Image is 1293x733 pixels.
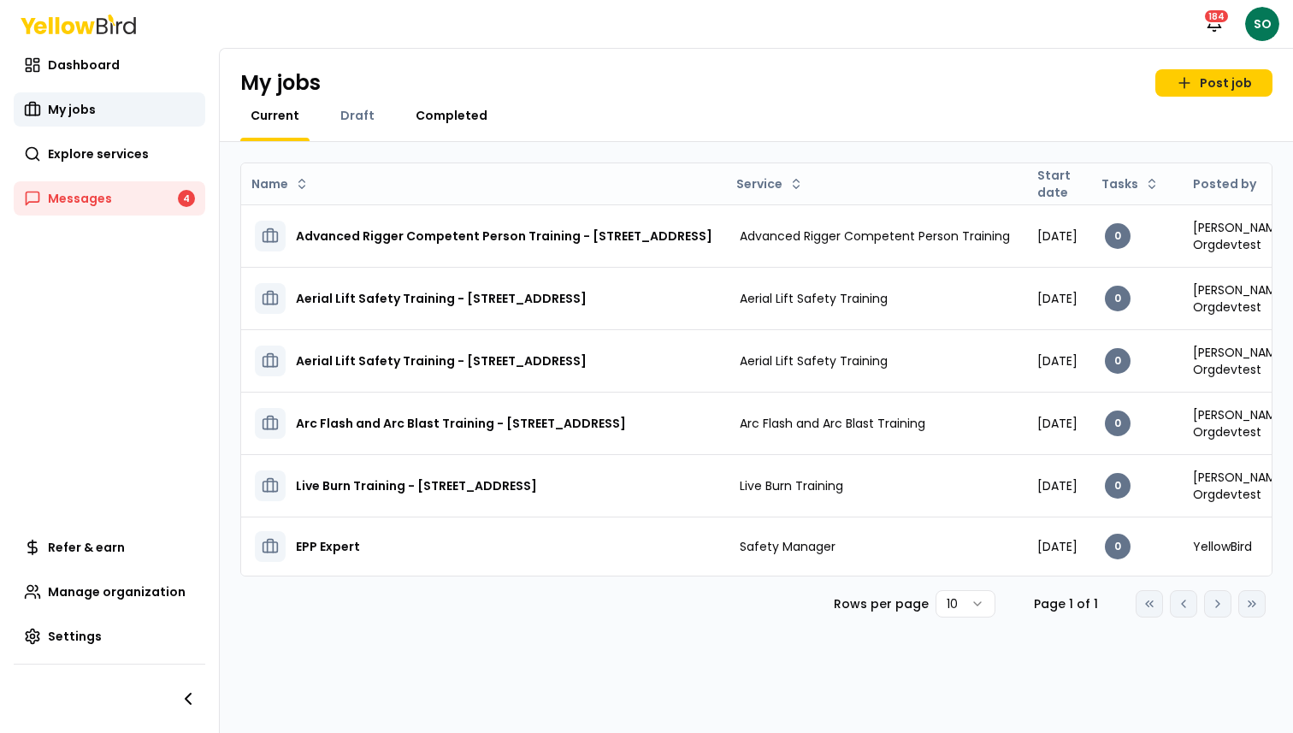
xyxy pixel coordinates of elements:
[48,56,120,74] span: Dashboard
[48,583,186,600] span: Manage organization
[1101,175,1138,192] span: Tasks
[1105,286,1131,311] div: 0
[14,619,205,653] a: Settings
[14,181,205,216] a: Messages4
[48,190,112,207] span: Messages
[14,137,205,171] a: Explore services
[1105,411,1131,436] div: 0
[740,477,843,494] span: Live Burn Training
[296,283,587,314] h3: Aerial Lift Safety Training - [STREET_ADDRESS]
[1037,477,1077,494] span: [DATE]
[740,290,888,307] span: Aerial Lift Safety Training
[240,107,310,124] a: Current
[740,352,888,369] span: Aerial Lift Safety Training
[834,595,929,612] p: Rows per page
[1105,534,1131,559] div: 0
[416,107,487,124] span: Completed
[1095,170,1166,198] button: Tasks
[14,530,205,565] a: Refer & earn
[14,575,205,609] a: Manage organization
[740,228,1010,245] span: Advanced Rigger Competent Person Training
[1197,7,1231,41] button: 184
[1245,7,1279,41] span: SO
[14,92,205,127] a: My jobs
[1105,223,1131,249] div: 0
[296,408,626,439] h3: Arc Flash and Arc Blast Training - [STREET_ADDRESS]
[296,531,360,562] h3: EPP Expert
[1155,69,1272,97] a: Post job
[1037,352,1077,369] span: [DATE]
[240,69,321,97] h1: My jobs
[736,175,782,192] span: Service
[251,107,299,124] span: Current
[340,107,375,124] span: Draft
[48,539,125,556] span: Refer & earn
[178,190,195,207] div: 4
[740,415,925,432] span: Arc Flash and Arc Blast Training
[1037,290,1077,307] span: [DATE]
[48,101,96,118] span: My jobs
[740,538,835,555] span: Safety Manager
[1037,228,1077,245] span: [DATE]
[48,628,102,645] span: Settings
[1105,473,1131,499] div: 0
[405,107,498,124] a: Completed
[296,470,537,501] h3: Live Burn Training - [STREET_ADDRESS]
[1023,595,1108,612] div: Page 1 of 1
[729,170,810,198] button: Service
[1024,163,1091,204] th: Start date
[330,107,385,124] a: Draft
[245,170,316,198] button: Name
[251,175,288,192] span: Name
[1037,538,1077,555] span: [DATE]
[1037,415,1077,432] span: [DATE]
[14,48,205,82] a: Dashboard
[296,221,712,251] h3: Advanced Rigger Competent Person Training - [STREET_ADDRESS]
[1105,348,1131,374] div: 0
[48,145,149,163] span: Explore services
[296,346,587,376] h3: Aerial Lift Safety Training - [STREET_ADDRESS]
[1203,9,1230,24] div: 184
